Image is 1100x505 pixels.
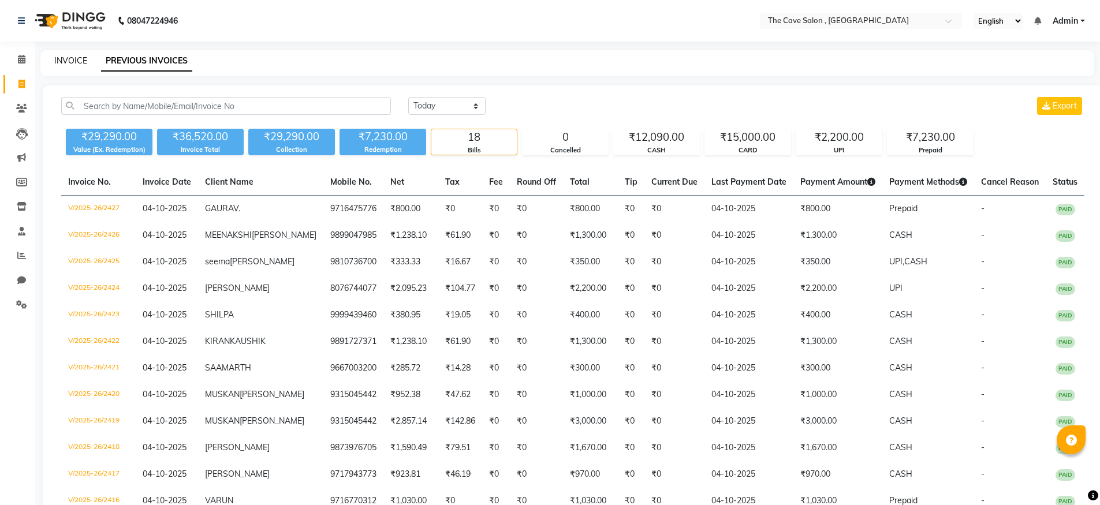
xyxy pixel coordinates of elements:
[383,249,438,275] td: ₹333.33
[143,256,187,267] span: 04-10-2025
[54,55,87,66] a: INVOICE
[383,381,438,408] td: ₹952.38
[563,461,618,488] td: ₹970.00
[323,408,383,435] td: 9315045442
[205,230,252,240] span: MEENAKSHI
[563,328,618,355] td: ₹1,300.00
[143,362,187,373] span: 04-10-2025
[889,283,903,293] span: UPI
[157,129,244,145] div: ₹36,520.00
[888,145,973,155] div: Prepaid
[383,302,438,328] td: ₹380.95
[340,145,426,155] div: Redemption
[61,196,136,223] td: V/2025-26/2427
[889,203,918,214] span: Prepaid
[205,362,251,373] span: SAAMARTH
[644,328,704,355] td: ₹0
[438,408,482,435] td: ₹142.86
[981,309,985,320] span: -
[644,461,704,488] td: ₹0
[796,145,882,155] div: UPI
[323,355,383,381] td: 9667003200
[438,249,482,275] td: ₹16.67
[205,469,270,479] span: [PERSON_NAME]
[323,435,383,461] td: 9873976705
[793,381,882,408] td: ₹1,000.00
[904,256,927,267] span: CASH
[482,355,510,381] td: ₹0
[431,145,517,155] div: Bills
[651,177,698,187] span: Current Due
[383,355,438,381] td: ₹285.72
[793,408,882,435] td: ₹3,000.00
[61,328,136,355] td: V/2025-26/2422
[445,177,460,187] span: Tax
[510,461,563,488] td: ₹0
[618,249,644,275] td: ₹0
[438,435,482,461] td: ₹79.51
[614,129,699,145] div: ₹12,090.00
[438,461,482,488] td: ₹46.19
[383,328,438,355] td: ₹1,238.10
[61,355,136,381] td: V/2025-26/2421
[482,249,510,275] td: ₹0
[61,461,136,488] td: V/2025-26/2417
[438,222,482,249] td: ₹61.90
[888,129,973,145] div: ₹7,230.00
[889,256,904,267] span: UPI,
[383,275,438,302] td: ₹2,095.23
[238,203,240,214] span: .
[1056,230,1075,242] span: PAID
[438,302,482,328] td: ₹19.05
[240,416,304,426] span: [PERSON_NAME]
[340,129,426,145] div: ₹7,230.00
[563,408,618,435] td: ₹3,000.00
[323,302,383,328] td: 9999439460
[510,275,563,302] td: ₹0
[981,442,985,452] span: -
[482,328,510,355] td: ₹0
[704,249,793,275] td: 04-10-2025
[127,5,178,37] b: 08047224946
[61,97,391,115] input: Search by Name/Mobile/Email/Invoice No
[981,230,985,240] span: -
[330,177,372,187] span: Mobile No.
[793,328,882,355] td: ₹1,300.00
[248,145,335,155] div: Collection
[981,362,985,373] span: -
[205,442,270,452] span: [PERSON_NAME]
[704,275,793,302] td: 04-10-2025
[618,302,644,328] td: ₹0
[510,328,563,355] td: ₹0
[510,408,563,435] td: ₹0
[510,355,563,381] td: ₹0
[889,230,912,240] span: CASH
[793,302,882,328] td: ₹400.00
[563,355,618,381] td: ₹300.00
[563,249,618,275] td: ₹350.00
[981,389,985,399] span: -
[563,196,618,223] td: ₹800.00
[205,256,230,267] span: seema
[205,389,240,399] span: MUSKAN
[323,249,383,275] td: 9810736700
[800,177,875,187] span: Payment Amount
[1056,390,1075,401] span: PAID
[101,51,192,72] a: PREVIOUS INVOICES
[438,196,482,223] td: ₹0
[248,129,335,145] div: ₹29,290.00
[793,461,882,488] td: ₹970.00
[704,435,793,461] td: 04-10-2025
[705,129,790,145] div: ₹15,000.00
[383,196,438,223] td: ₹800.00
[618,408,644,435] td: ₹0
[205,336,230,346] span: KIRAN
[704,381,793,408] td: 04-10-2025
[889,336,912,346] span: CASH
[981,469,985,479] span: -
[61,408,136,435] td: V/2025-26/2419
[523,129,608,145] div: 0
[889,442,912,452] span: CASH
[704,302,793,328] td: 04-10-2025
[323,381,383,408] td: 9315045442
